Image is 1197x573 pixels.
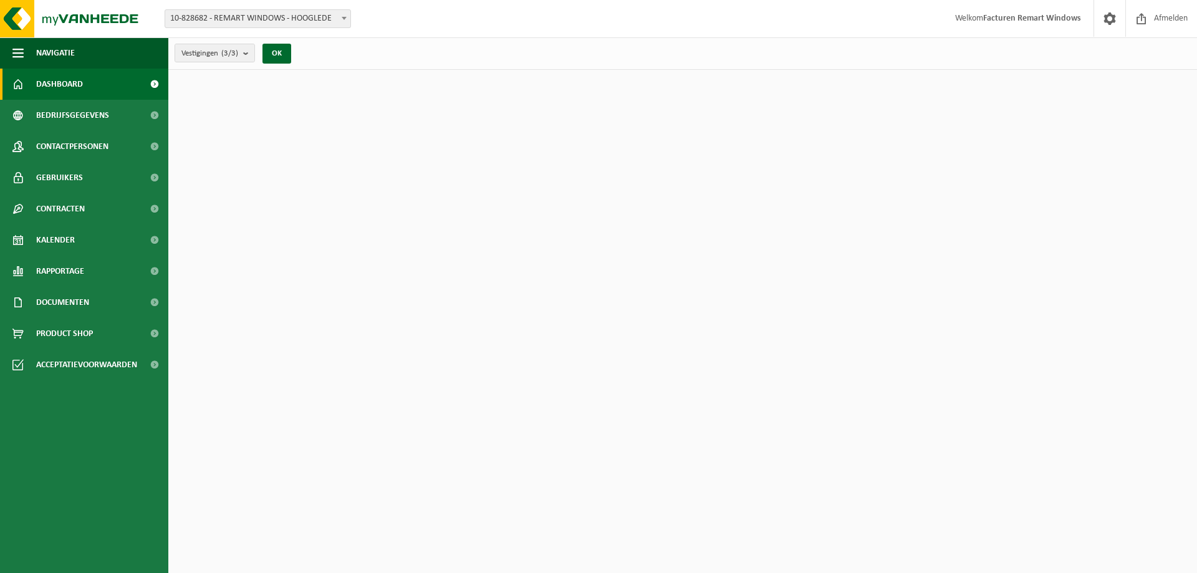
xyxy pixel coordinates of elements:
[175,44,255,62] button: Vestigingen(3/3)
[983,14,1081,23] strong: Facturen Remart Windows
[262,44,291,64] button: OK
[165,10,350,27] span: 10-828682 - REMART WINDOWS - HOOGLEDE
[36,69,83,100] span: Dashboard
[36,256,84,287] span: Rapportage
[36,100,109,131] span: Bedrijfsgegevens
[221,49,238,57] count: (3/3)
[36,349,137,380] span: Acceptatievoorwaarden
[36,318,93,349] span: Product Shop
[36,193,85,224] span: Contracten
[36,162,83,193] span: Gebruikers
[36,131,108,162] span: Contactpersonen
[181,44,238,63] span: Vestigingen
[36,37,75,69] span: Navigatie
[165,9,351,28] span: 10-828682 - REMART WINDOWS - HOOGLEDE
[36,287,89,318] span: Documenten
[36,224,75,256] span: Kalender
